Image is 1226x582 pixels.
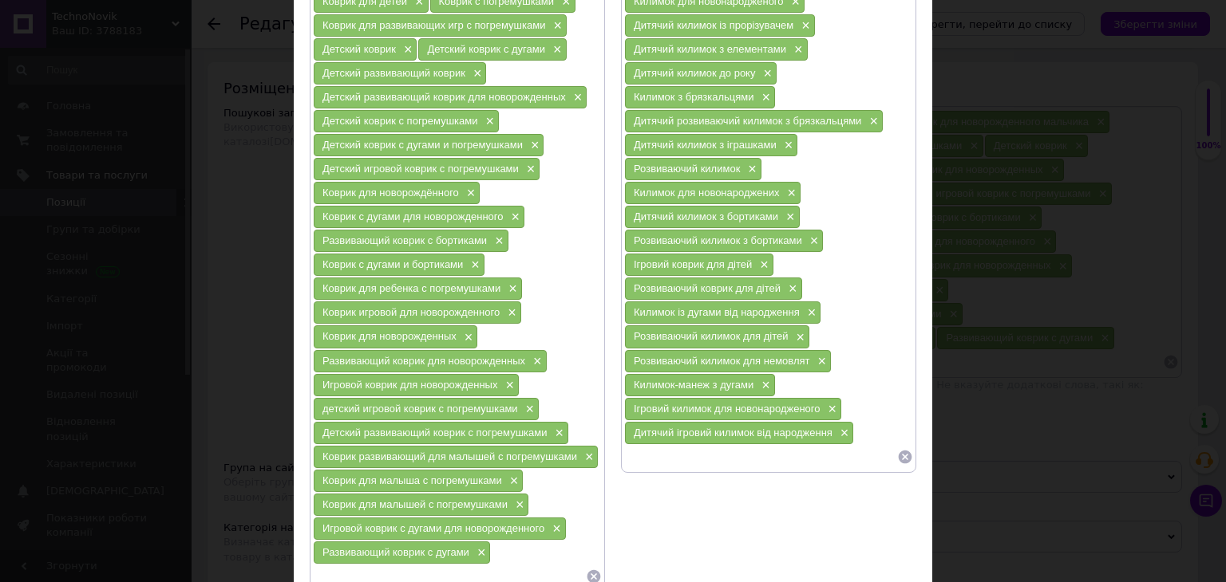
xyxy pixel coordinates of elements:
[785,282,797,296] span: ×
[552,427,564,440] span: ×
[322,474,502,486] span: Коврик для малыша с погремушками
[825,403,837,416] span: ×
[634,67,755,79] span: Дитячий килимок до року
[322,379,497,391] span: Игровой коврик для новорожденных
[322,258,463,270] span: Коврик с дугами и бортиками
[322,522,544,534] span: Игровой коврик с дугами для новорожденного
[782,210,795,224] span: ×
[806,234,819,248] span: ×
[322,43,396,55] span: Детский коврик
[783,187,796,200] span: ×
[463,187,476,200] span: ×
[570,91,583,104] span: ×
[634,210,778,222] span: Дитячий килимок з бортиками
[482,115,495,128] span: ×
[48,101,670,118] li: коврик
[48,117,670,134] li: 4 стенки
[836,427,849,440] span: ×
[634,43,786,55] span: Дитячий килимок з елементами
[322,210,504,222] span: Коврик с дугами для новорожденного
[322,115,478,127] span: Детский коврик с погремушками
[793,331,805,344] span: ×
[756,258,769,272] span: ×
[322,19,545,31] span: Коврик для развивающих игр с погремушками
[322,67,465,79] span: Детский развивающий коврик
[804,306,817,320] span: ×
[48,134,670,151] li: 2 дуги
[790,43,803,57] span: ×
[16,74,702,91] p: В комплект входит:
[634,91,754,103] span: Килимок з брязкальцями
[322,427,548,438] span: Детский развивающий коврик с погремушками
[469,67,482,81] span: ×
[322,91,566,103] span: Детский развивающий коврик для новорожденных
[634,282,781,294] span: Розвиваючий коврик для дітей
[322,403,518,415] span: детский игровой коврик c погремушками
[758,91,771,104] span: ×
[504,306,516,320] span: ×
[634,163,740,175] span: Розвиваючий килимок
[814,355,827,368] span: ×
[506,474,519,488] span: ×
[634,19,793,31] span: Дитячий килимок із прорізувачем
[634,330,789,342] span: Розвиваючий килимок для дітей
[504,282,517,296] span: ×
[491,234,504,248] span: ×
[744,163,757,176] span: ×
[322,187,459,199] span: Коврик для новорождённого
[634,355,810,367] span: Розвиваючий килимок для немовлят
[322,234,487,246] span: Развивающий коврик с бортиками
[634,379,753,391] span: Килимок-манеж з дугами
[865,115,878,128] span: ×
[523,163,536,176] span: ×
[781,139,793,152] span: ×
[512,498,524,512] span: ×
[634,115,861,127] span: Дитячий розвиваючий килимок з брязкальцями
[48,151,670,167] li: 7 многофункциональных игрушек
[322,450,577,462] span: Коврик развивающий для малышей с погремушками
[16,30,702,64] p: Знаете [PERSON_NAME] вы, что... ...даже двухмесячный ребенок любит смотреть на себя в зеркало? Он...
[527,139,540,152] span: ×
[508,210,520,224] span: ×
[400,43,413,57] span: ×
[522,403,535,416] span: ×
[501,379,514,392] span: ×
[529,355,542,368] span: ×
[634,258,752,270] span: Ігровий коврик для дітей
[634,403,821,415] span: Ігровий килимок для новонародженого
[634,427,832,438] span: Дитячий ігровий килимок від народження
[634,187,779,199] span: Килимок для новонароджених
[634,234,802,246] span: Розвиваючий килимок з бортиками
[322,282,500,294] span: Коврик для ребенка с погремушками
[757,379,770,392] span: ×
[473,546,486,560] span: ×
[322,330,457,342] span: Коврик для новорожденных
[549,43,562,57] span: ×
[322,498,508,510] span: Коврик для малышей с погремушками
[322,306,500,318] span: Коврик игровой для новорожденного
[634,139,777,151] span: Дитячий килимок з іграшками
[581,450,594,464] span: ×
[634,306,800,318] span: Килимок із дугами від народження
[322,355,525,367] span: Развивающий коврик для новорожденных
[427,43,545,55] span: Детский коврик с дугами
[797,19,810,33] span: ×
[467,258,480,272] span: ×
[322,163,519,175] span: Детский игровой коврик с погремушками
[759,67,772,81] span: ×
[461,331,473,344] span: ×
[322,139,523,151] span: Детский коврик с дугами и погремушками
[322,546,469,558] span: Развивающий коврик с дугами
[548,522,561,536] span: ×
[549,19,562,33] span: ×
[48,167,670,184] li: мягкая подушка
